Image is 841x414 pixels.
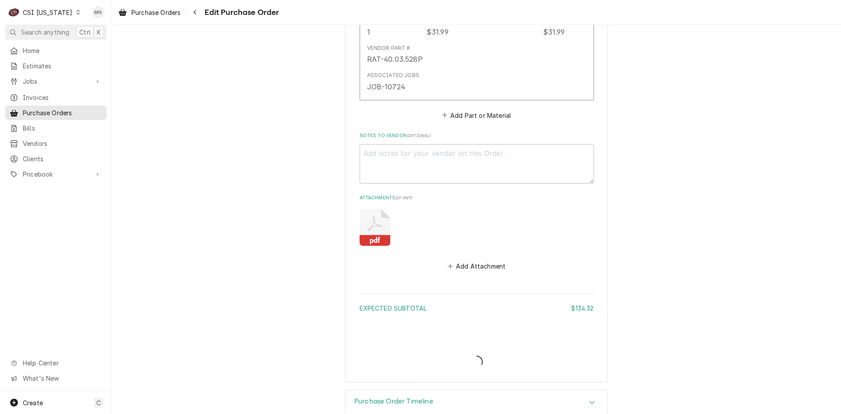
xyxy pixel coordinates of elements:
[360,132,594,139] label: Notes to Vendor
[23,124,102,133] span: Bills
[23,61,102,71] span: Estimates
[188,5,202,19] button: Navigate back
[96,398,101,407] span: C
[8,6,20,18] div: C
[5,90,106,105] a: Invoices
[396,195,412,200] span: ( if any )
[5,25,106,40] button: Search anythingCtrlK
[21,28,69,37] span: Search anything
[23,358,101,368] span: Help Center
[23,154,102,163] span: Clients
[470,353,483,371] span: Loading...
[367,27,370,37] div: 1
[360,290,594,319] div: Amount Summary
[5,167,106,181] a: Go to Pricebook
[5,74,106,88] a: Go to Jobs
[5,356,106,370] a: Go to Help Center
[367,44,410,52] div: Vendor Part #
[23,139,102,148] span: Vendors
[23,77,89,86] span: Jobs
[23,108,102,117] span: Purchase Orders
[23,46,102,55] span: Home
[571,304,594,313] div: $134.32
[360,304,594,313] div: Expected Subtotal
[360,195,594,202] label: Attachments
[427,27,449,37] div: $31.99
[5,136,106,151] a: Vendors
[23,399,43,407] span: Create
[23,93,102,102] span: Invoices
[92,6,104,18] div: MN
[23,374,101,383] span: What's New
[5,152,106,166] a: Clients
[5,121,106,135] a: Bills
[5,59,106,73] a: Estimates
[354,397,433,406] h3: Purchase Order Timeline
[115,5,184,20] a: Purchase Orders
[131,8,180,17] span: Purchase Orders
[367,71,419,79] div: Associated Jobs
[446,260,507,272] button: Add Attachment
[360,132,594,184] div: Notes to Vendor
[360,304,427,312] span: Expected Subtotal
[367,54,423,64] div: RAT-40.03.528P
[92,6,104,18] div: Melissa Nehls's Avatar
[23,8,72,17] div: CSI [US_STATE]
[360,209,390,246] button: pdf
[202,7,279,18] span: Edit Purchase Order
[23,170,89,179] span: Pricebook
[5,43,106,58] a: Home
[367,81,405,92] div: JOB-10724
[5,371,106,386] a: Go to What's New
[79,28,91,37] span: Ctrl
[97,28,101,37] span: K
[406,133,431,138] span: ( optional )
[543,27,565,37] div: $31.99
[8,6,20,18] div: CSI Kentucky's Avatar
[440,109,512,121] button: Add Part or Material
[360,195,594,272] div: Attachments
[5,106,106,120] a: Purchase Orders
